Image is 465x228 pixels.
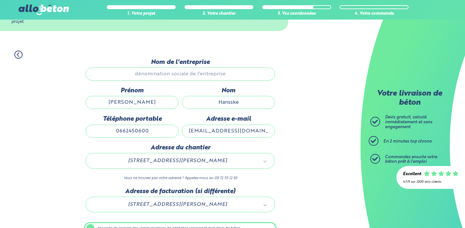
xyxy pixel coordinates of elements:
[86,125,179,138] input: ex : 0642930817
[92,200,268,209] a: [STREET_ADDRESS][PERSON_NAME]
[86,144,275,151] label: Adresse du chantier
[86,59,275,66] label: Nom de l'entreprise
[95,200,260,209] span: [STREET_ADDRESS][PERSON_NAME]
[403,172,421,177] div: Excellent
[383,139,432,144] span: En 2 minutes top chrono
[95,157,260,165] span: [STREET_ADDRESS][PERSON_NAME]
[86,188,275,195] label: Adresse de facturation (si différente)
[182,96,275,109] input: Quel est votre nom de famille ?
[262,11,331,16] div: 3. Vos coordonnées
[19,5,69,15] img: allobéton
[184,11,253,16] div: 2. Votre chantier
[385,115,432,129] span: Devis gratuit, calculé immédiatement et sans engagement
[385,155,437,164] span: Commandez ensuite votre béton prêt à l'emploi
[403,180,458,184] div: 4.7/5 sur 2300 avis clients
[86,68,275,81] input: dénomination sociale de l'entreprise
[340,11,409,16] div: 4. Votre commande
[182,115,275,123] label: Adresse e-mail
[92,157,268,165] a: [STREET_ADDRESS][PERSON_NAME]
[86,115,179,123] label: Téléphone portable
[107,11,176,16] div: 1. Votre projet
[86,175,275,181] p: Vous ne trouvez pas votre adresse ? Appelez-nous au 09 72 55 12 83
[182,125,275,138] input: ex : contact@allobeton.fr
[182,87,275,94] label: Nom
[86,87,179,94] label: Prénom
[86,96,179,109] input: Quel est votre prénom ?
[372,89,447,107] p: Votre livraison de béton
